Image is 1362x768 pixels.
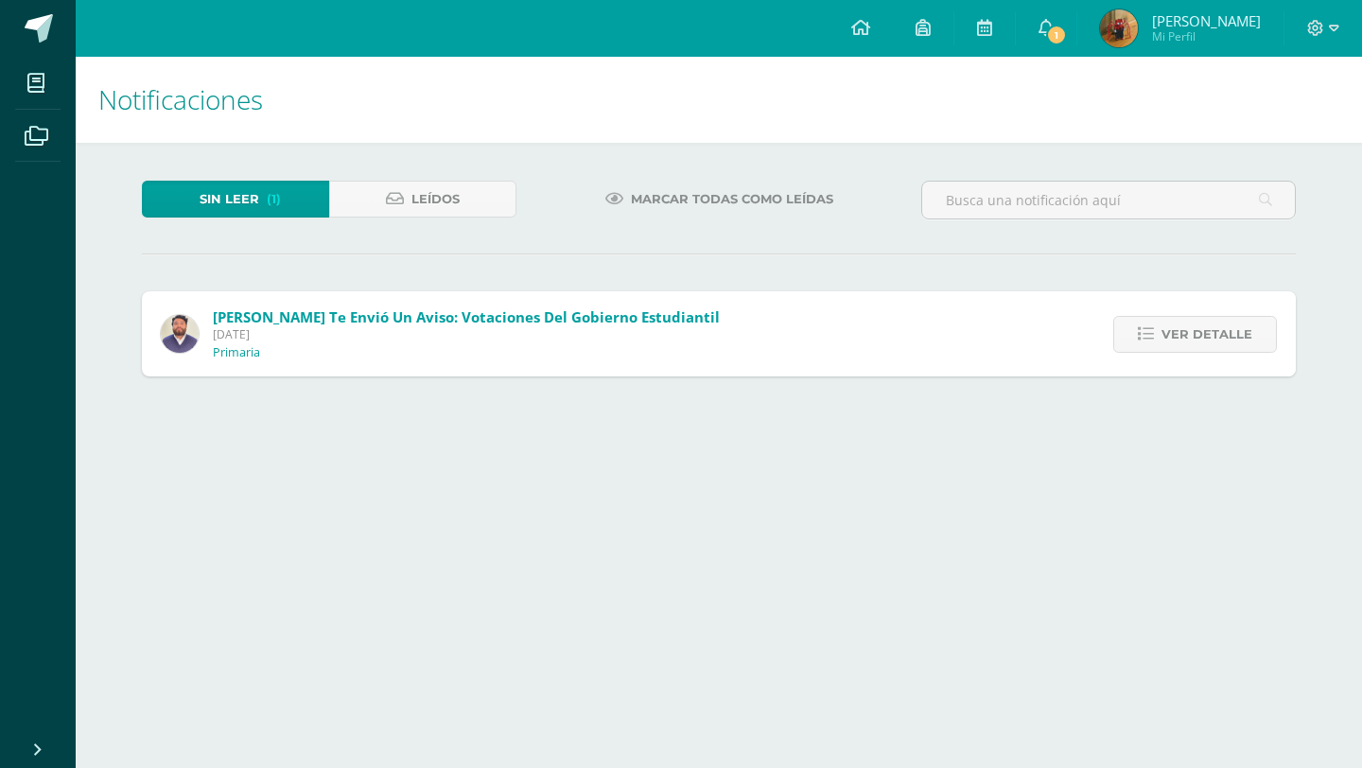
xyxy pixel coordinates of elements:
[1046,25,1067,45] span: 1
[213,307,720,326] span: [PERSON_NAME] te envió un aviso: Votaciones del gobierno estudiantil
[631,182,833,217] span: Marcar todas como leídas
[582,181,857,218] a: Marcar todas como leídas
[142,181,329,218] a: Sin leer(1)
[922,182,1295,218] input: Busca una notificación aquí
[161,315,199,353] img: 3c88fd5534d10fcfcc6911e8303bbf43.png
[267,182,281,217] span: (1)
[98,81,263,117] span: Notificaciones
[200,182,259,217] span: Sin leer
[213,326,720,342] span: [DATE]
[1152,28,1261,44] span: Mi Perfil
[1152,11,1261,30] span: [PERSON_NAME]
[1100,9,1138,47] img: f779a4e8ad232e87fc701809dd56c7cb.png
[213,345,260,360] p: Primaria
[329,181,516,218] a: Leídos
[1161,317,1252,352] span: Ver detalle
[411,182,460,217] span: Leídos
